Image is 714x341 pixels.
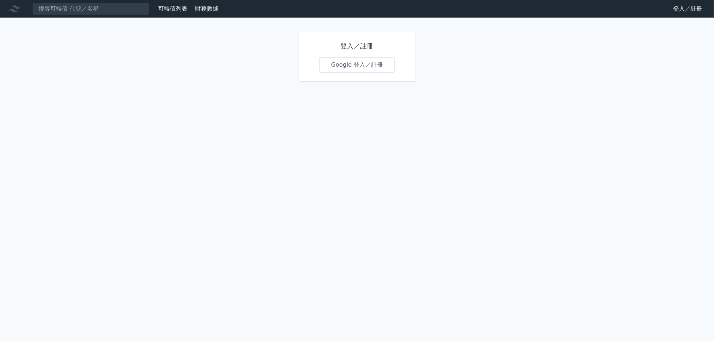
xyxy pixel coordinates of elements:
[158,5,187,12] a: 可轉債列表
[32,3,149,15] input: 搜尋可轉債 代號／名稱
[319,41,395,51] h1: 登入／註冊
[195,5,218,12] a: 財務數據
[667,3,708,15] a: 登入／註冊
[319,57,395,73] a: Google 登入／註冊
